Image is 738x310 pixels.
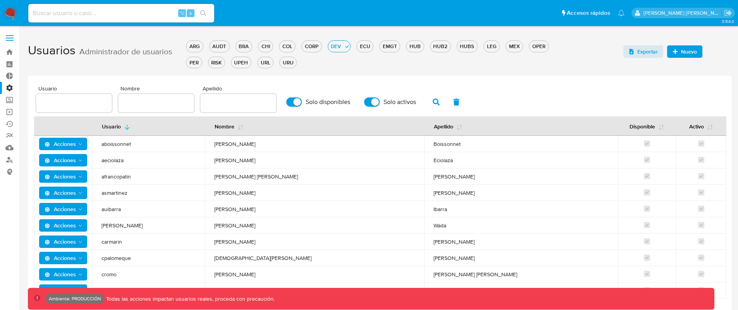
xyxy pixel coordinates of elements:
[49,297,101,300] p: Ambiente: PRODUCCIÓN
[28,8,214,18] input: Buscar usuario o caso...
[567,9,610,17] span: Accesos rápidos
[643,9,722,17] p: omar.guzman@mercadolibre.com.co
[724,9,732,17] a: Salir
[179,9,185,17] span: ⌥
[189,9,192,17] span: s
[195,8,211,19] button: search-icon
[104,295,275,303] p: Todas las acciones impactan usuarios reales, proceda con precaución.
[618,10,624,16] a: Notificaciones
